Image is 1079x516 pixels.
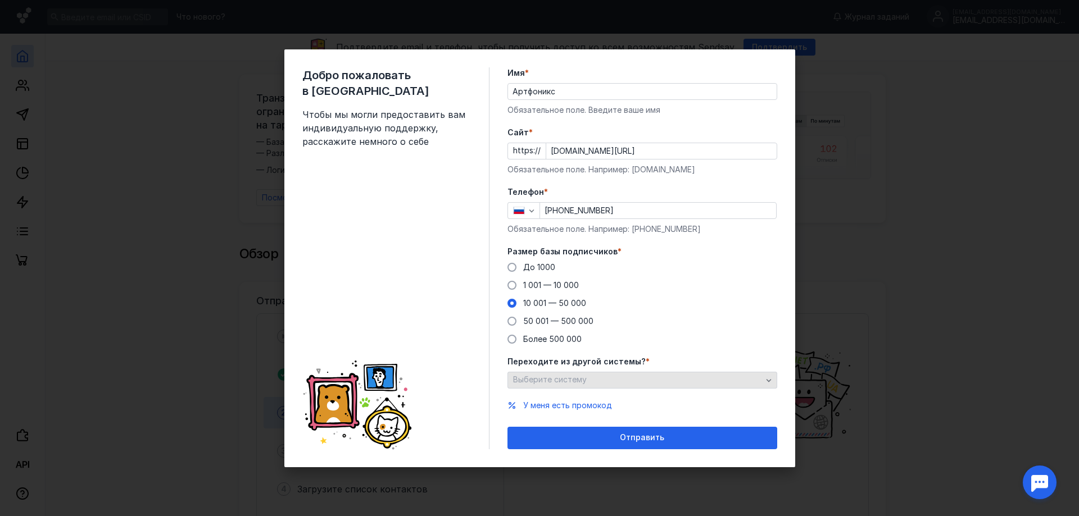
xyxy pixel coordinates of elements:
[523,316,593,326] span: 50 001 — 500 000
[507,356,646,367] span: Переходите из другой системы?
[523,262,555,272] span: До 1000
[507,427,777,449] button: Отправить
[523,400,612,410] span: У меня есть промокод
[507,67,525,79] span: Имя
[302,108,471,148] span: Чтобы мы могли предоставить вам индивидуальную поддержку, расскажите немного о себе
[513,375,587,384] span: Выберите систему
[523,298,586,308] span: 10 001 — 50 000
[523,400,612,411] button: У меня есть промокод
[302,67,471,99] span: Добро пожаловать в [GEOGRAPHIC_DATA]
[620,433,664,442] span: Отправить
[523,334,582,344] span: Более 500 000
[523,280,579,290] span: 1 001 — 10 000
[507,223,777,235] div: Обязательное поле. Например: [PHONE_NUMBER]
[507,164,777,175] div: Обязательное поле. Например: [DOMAIN_NAME]
[507,127,529,138] span: Cайт
[507,246,618,257] span: Размер базы подписчиков
[507,372,777,389] button: Выберите систему
[507,186,544,198] span: Телефон
[507,104,777,116] div: Обязательное поле. Введите ваше имя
